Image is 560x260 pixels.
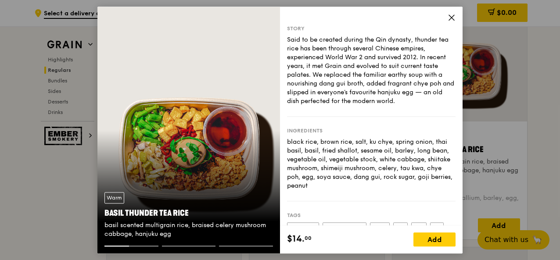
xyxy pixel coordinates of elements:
div: Said to be created during the Qin dynasty, thunder tea rice has been through several Chinese empi... [287,36,456,106]
label: Vegetarian [287,222,319,234]
label: Nuts [411,222,427,234]
label: Soy [430,222,444,234]
label: Egg [393,222,408,234]
span: 00 [305,235,312,242]
span: $14. [287,232,305,246]
div: basil scented multigrain rice, braised celery mushroom cabbage, hanjuku egg [104,221,273,239]
div: black rice, brown rice, salt, ku chye, spring onion, thai basil, basil, fried shallot, sesame oil... [287,138,456,190]
label: Barley [370,222,390,234]
div: Story [287,25,456,32]
label: Contains allium [323,222,366,234]
div: Warm [104,192,124,203]
div: Basil Thunder Tea Rice [104,207,273,219]
div: Ingredients [287,127,456,134]
div: Tags [287,212,456,219]
div: Add [413,232,456,246]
